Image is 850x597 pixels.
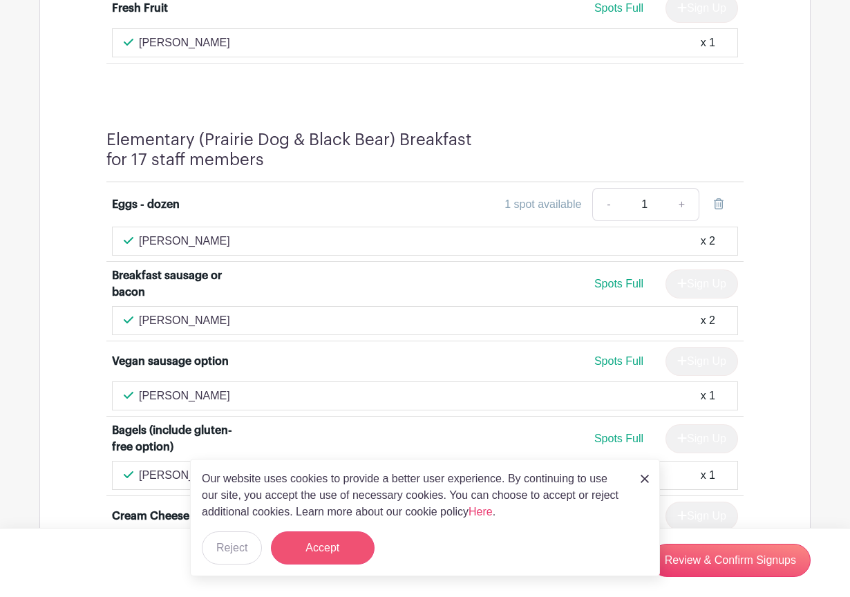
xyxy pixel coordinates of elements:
[701,233,715,249] div: x 2
[504,196,581,213] div: 1 spot available
[701,388,715,404] div: x 1
[650,544,811,577] a: Review & Confirm Signups
[106,130,487,170] h4: Elementary (Prairie Dog & Black Bear) Breakfast for 17 staff members
[641,475,649,483] img: close_button-5f87c8562297e5c2d7936805f587ecaba9071eb48480494691a3f1689db116b3.svg
[701,35,715,51] div: x 1
[139,388,230,404] p: [PERSON_NAME]
[701,467,715,484] div: x 1
[594,2,643,14] span: Spots Full
[202,531,262,565] button: Reject
[202,471,626,520] p: Our website uses cookies to provide a better user experience. By continuing to use our site, you ...
[139,233,230,249] p: [PERSON_NAME]
[112,422,252,455] div: Bagels (include gluten-free option)
[594,433,643,444] span: Spots Full
[701,312,715,329] div: x 2
[112,267,252,301] div: Breakfast sausage or bacon
[271,531,375,565] button: Accept
[594,278,643,290] span: Spots Full
[139,35,230,51] p: [PERSON_NAME]
[592,188,624,221] a: -
[469,506,493,518] a: Here
[139,312,230,329] p: [PERSON_NAME]
[112,353,229,370] div: Vegan sausage option
[112,508,189,524] div: Cream Cheese
[594,355,643,367] span: Spots Full
[665,188,699,221] a: +
[112,196,180,213] div: Eggs - dozen
[139,467,230,484] p: [PERSON_NAME]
